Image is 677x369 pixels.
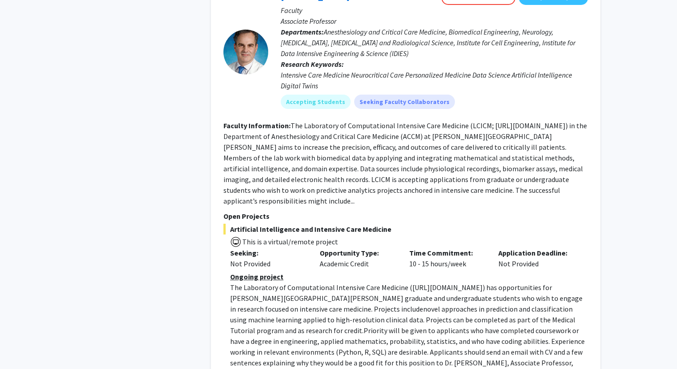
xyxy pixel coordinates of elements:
[281,95,351,109] mat-chip: Accepting Students
[492,247,581,269] div: Not Provided
[223,121,291,130] b: Faculty Information:
[241,237,338,246] span: This is a virtual/remote project
[281,69,588,91] div: Intensive Care Medicine Neurocritical Care Personalized Medicine Data Science Artificial Intellig...
[230,258,306,269] div: Not Provided
[409,247,485,258] p: Time Commitment:
[313,247,403,269] div: Academic Credit
[230,283,583,313] span: ) has opportunities for [PERSON_NAME][GEOGRAPHIC_DATA][PERSON_NAME] graduate and undergraduate st...
[230,283,412,292] span: The Laboratory of Computational Intensive Care Medicine (
[7,329,38,362] iframe: Chat
[230,247,306,258] p: Seeking:
[320,247,396,258] p: Opportunity Type:
[281,27,324,36] b: Departments:
[281,16,588,26] p: Associate Professor
[281,5,588,16] p: Faculty
[223,121,587,205] fg-read-more: The Laboratory of Computational Intensive Care Medicine (LCICM; [URL][DOMAIN_NAME]) in the Depart...
[281,27,575,58] span: Anesthesiology and Critical Care Medicine, Biomedical Engineering, Neurology, [MEDICAL_DATA], [ME...
[223,211,588,221] p: Open Projects
[230,304,575,335] span: novel approaches in prediction and classification using machine learning applied to high-resoluti...
[281,60,344,69] b: Research Keywords:
[498,247,574,258] p: Application Deadline:
[403,247,492,269] div: 10 - 15 hours/week
[354,95,455,109] mat-chip: Seeking Faculty Collaborators
[223,224,588,234] span: Artificial Intelligence and Intensive Care Medicine
[230,272,283,281] u: Ongoing project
